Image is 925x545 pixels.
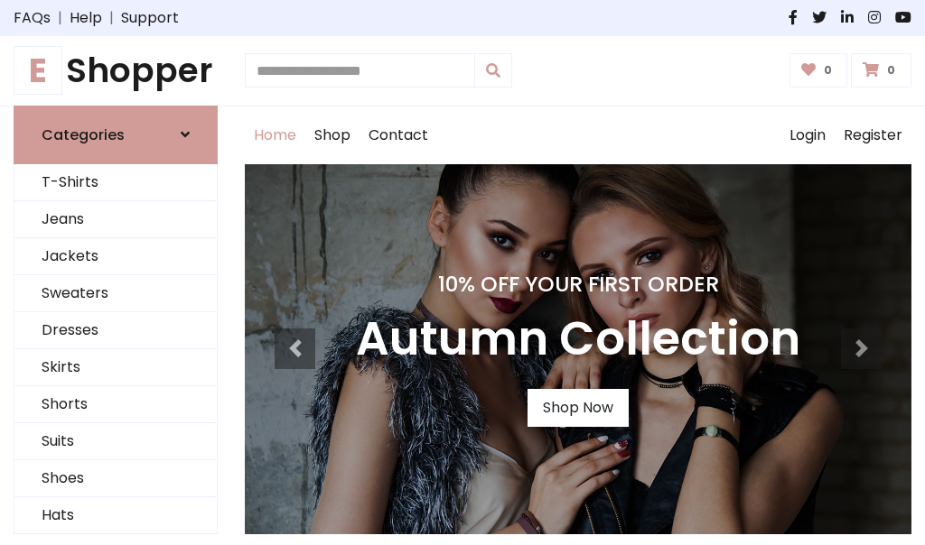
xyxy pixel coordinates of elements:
[14,51,218,91] h1: Shopper
[42,126,125,143] h6: Categories
[14,106,218,164] a: Categories
[360,106,437,164] a: Contact
[14,238,217,275] a: Jackets
[70,7,102,29] a: Help
[14,51,218,91] a: EShopper
[356,272,800,297] h4: 10% Off Your First Order
[780,106,835,164] a: Login
[14,349,217,386] a: Skirts
[14,46,62,95] span: E
[14,460,217,497] a: Shoes
[851,53,911,88] a: 0
[356,311,800,367] h3: Autumn Collection
[305,106,360,164] a: Shop
[835,106,911,164] a: Register
[121,7,179,29] a: Support
[14,423,217,460] a: Suits
[102,7,121,29] span: |
[14,497,217,534] a: Hats
[51,7,70,29] span: |
[14,312,217,349] a: Dresses
[883,62,900,79] span: 0
[14,7,51,29] a: FAQs
[528,389,629,427] a: Shop Now
[14,164,217,201] a: T-Shirts
[819,62,836,79] span: 0
[790,53,848,88] a: 0
[245,106,305,164] a: Home
[14,275,217,312] a: Sweaters
[14,201,217,238] a: Jeans
[14,386,217,423] a: Shorts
